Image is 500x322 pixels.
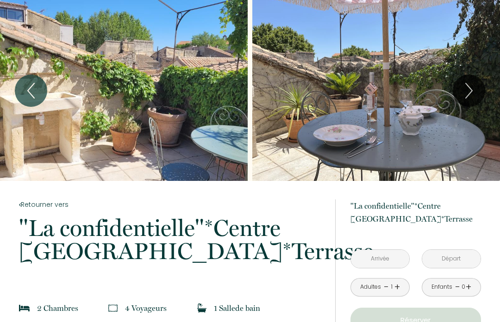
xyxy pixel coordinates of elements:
[214,302,260,315] p: 1 Salle de bain
[455,280,460,294] a: -
[453,74,485,107] button: Next
[19,217,323,263] p: "La confidentielle"*Centre [GEOGRAPHIC_DATA]*Terrasse
[431,283,452,291] div: Enfants
[19,199,323,210] a: Retourner vers
[422,250,481,268] input: Départ
[163,303,167,313] span: s
[389,283,394,291] div: 1
[108,303,118,313] img: guests
[384,280,389,294] a: -
[351,250,409,268] input: Arrivée
[75,303,78,313] span: s
[125,302,167,315] p: 4 Voyageur
[360,283,381,291] div: Adultes
[466,280,471,294] a: +
[15,74,47,107] button: Previous
[350,199,481,225] p: "La confidentielle"*Centre [GEOGRAPHIC_DATA]*Terrasse
[461,283,466,291] div: 0
[37,302,78,315] p: 2 Chambre
[394,280,400,294] a: +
